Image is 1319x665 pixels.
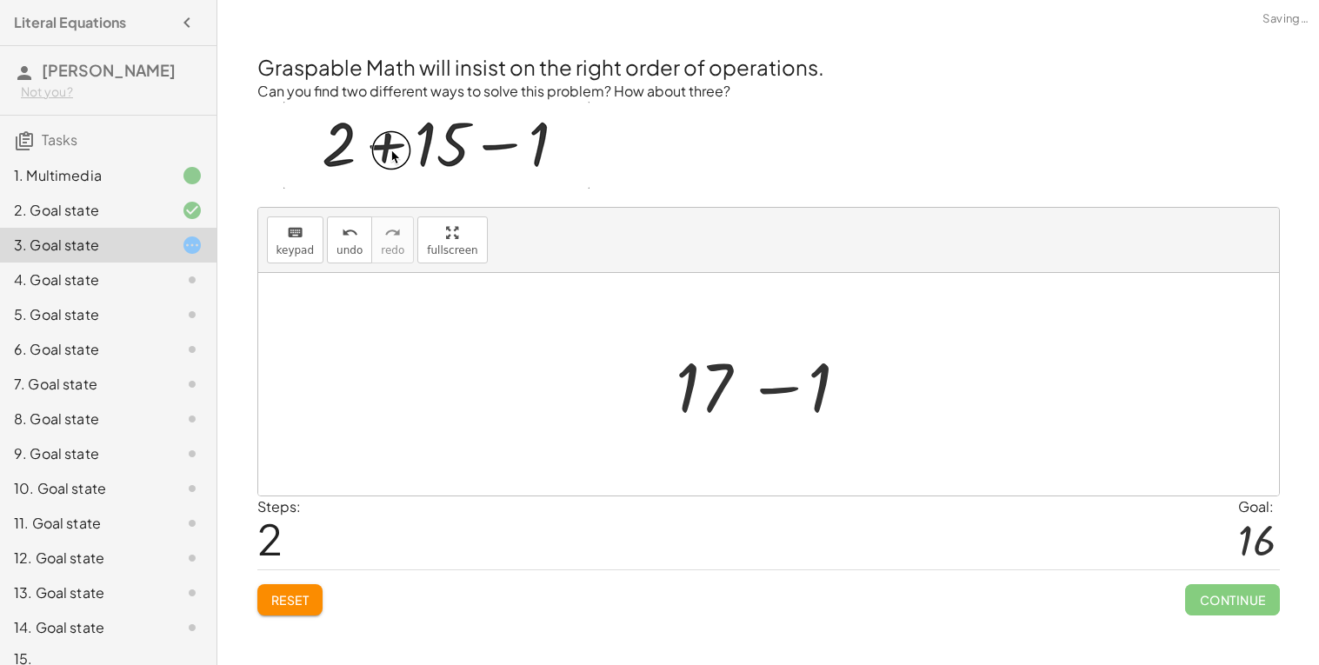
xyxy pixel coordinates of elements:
[21,83,203,101] div: Not you?
[182,269,203,290] i: Task not started.
[182,443,203,464] i: Task not started.
[257,512,283,565] span: 2
[381,244,404,256] span: redo
[14,235,154,256] div: 3. Goal state
[342,223,358,243] i: undo
[42,60,176,80] span: [PERSON_NAME]
[14,165,154,186] div: 1. Multimedia
[14,478,154,499] div: 10. Goal state
[182,165,203,186] i: Task finished.
[182,617,203,638] i: Task not started.
[384,223,401,243] i: redo
[14,513,154,534] div: 11. Goal state
[182,409,203,429] i: Task not started.
[287,223,303,243] i: keyboard
[327,216,372,263] button: undoundo
[336,244,363,256] span: undo
[182,374,203,395] i: Task not started.
[14,548,154,569] div: 12. Goal state
[1262,10,1309,28] span: Saving…
[371,216,414,263] button: redoredo
[257,82,1280,102] p: Can you find two different ways to solve this problem? How about three?
[14,269,154,290] div: 4. Goal state
[182,513,203,534] i: Task not started.
[182,304,203,325] i: Task not started.
[182,200,203,221] i: Task finished and correct.
[14,443,154,464] div: 9. Goal state
[427,244,477,256] span: fullscreen
[257,52,1280,82] h2: Graspable Math will insist on the right order of operations.
[14,200,154,221] div: 2. Goal state
[14,12,126,33] h4: Literal Equations
[182,235,203,256] i: Task started.
[14,374,154,395] div: 7. Goal state
[182,339,203,360] i: Task not started.
[42,130,77,149] span: Tasks
[257,584,323,615] button: Reset
[417,216,487,263] button: fullscreen
[267,216,324,263] button: keyboardkeypad
[1238,496,1280,517] div: Goal:
[276,244,315,256] span: keypad
[14,409,154,429] div: 8. Goal state
[14,304,154,325] div: 5. Goal state
[14,339,154,360] div: 6. Goal state
[257,497,301,515] label: Steps:
[182,582,203,603] i: Task not started.
[14,582,154,603] div: 13. Goal state
[182,548,203,569] i: Task not started.
[14,617,154,638] div: 14. Goal state
[271,592,310,608] span: Reset
[182,478,203,499] i: Task not started.
[283,102,590,189] img: c98fd760e6ed093c10ccf3c4ca28a3dcde0f4c7a2f3786375f60a510364f4df2.gif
